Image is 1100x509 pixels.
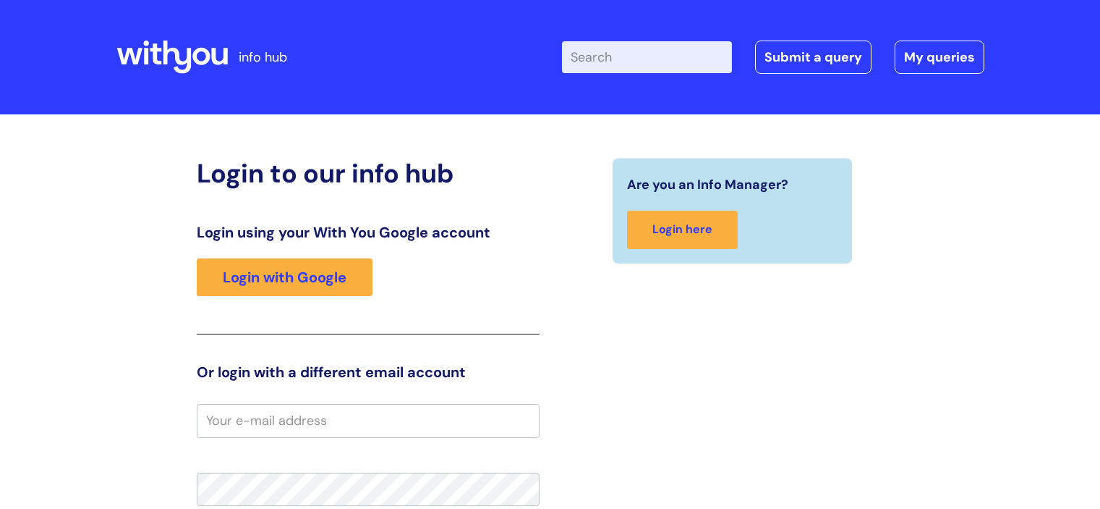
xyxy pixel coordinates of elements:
[197,363,540,381] h3: Or login with a different email account
[239,46,287,69] p: info hub
[627,173,788,196] span: Are you an Info Manager?
[197,404,540,437] input: Your e-mail address
[197,158,540,189] h2: Login to our info hub
[197,258,372,296] a: Login with Google
[755,41,871,74] a: Submit a query
[197,224,540,241] h3: Login using your With You Google account
[895,41,984,74] a: My queries
[562,41,732,73] input: Search
[627,211,738,249] a: Login here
